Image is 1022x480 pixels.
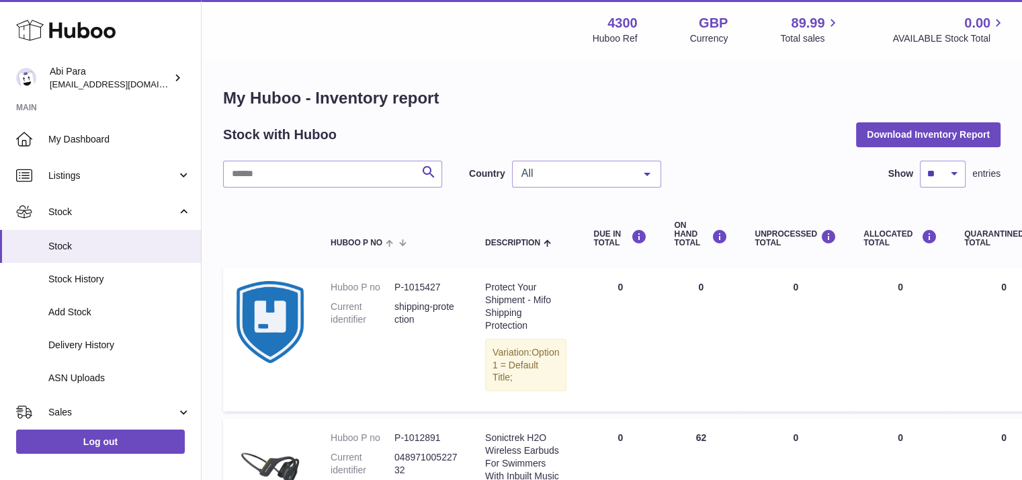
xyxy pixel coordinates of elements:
[48,406,177,419] span: Sales
[237,281,304,362] img: product image
[50,79,198,89] span: [EMAIL_ADDRESS][DOMAIN_NAME]
[607,14,638,32] strong: 4300
[485,339,566,392] div: Variation:
[580,268,661,411] td: 0
[16,68,36,88] img: Abi@mifo.co.uk
[892,14,1006,45] a: 0.00 AVAILABLE Stock Total
[331,239,382,247] span: Huboo P no
[892,32,1006,45] span: AVAILABLE Stock Total
[48,169,177,182] span: Listings
[674,221,728,248] div: ON HAND Total
[394,301,458,326] dd: shipping-protection
[48,372,191,385] span: ASN Uploads
[331,432,394,444] dt: Huboo P no
[593,229,647,247] div: DUE IN TOTAL
[331,451,394,477] dt: Current identifier
[48,240,191,253] span: Stock
[780,14,840,45] a: 89.99 Total sales
[661,268,741,411] td: 0
[48,306,191,319] span: Add Stock
[48,273,191,286] span: Stock History
[493,347,559,383] span: Option 1 = Default Title;
[755,229,837,247] div: UNPROCESSED Total
[972,167,1000,180] span: entries
[50,65,171,91] div: Abi Para
[1001,432,1007,443] span: 0
[850,268,951,411] td: 0
[593,32,638,45] div: Huboo Ref
[394,432,458,444] dd: P-1012891
[331,281,394,294] dt: Huboo P no
[699,14,728,32] strong: GBP
[331,301,394,326] dt: Current identifier
[485,281,566,332] div: Protect Your Shipment - Mifo Shipping Protection
[791,14,824,32] span: 89.99
[863,229,937,247] div: ALLOCATED Total
[394,451,458,477] dd: 04897100522732
[16,430,185,454] a: Log out
[690,32,728,45] div: Currency
[223,126,337,144] h2: Stock with Huboo
[223,87,1000,109] h1: My Huboo - Inventory report
[518,167,634,180] span: All
[48,206,177,218] span: Stock
[964,14,990,32] span: 0.00
[48,339,191,352] span: Delivery History
[888,167,913,180] label: Show
[741,268,850,411] td: 0
[485,239,540,247] span: Description
[856,122,1000,147] button: Download Inventory Report
[780,32,840,45] span: Total sales
[394,281,458,294] dd: P-1015427
[469,167,505,180] label: Country
[48,133,191,146] span: My Dashboard
[1001,282,1007,292] span: 0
